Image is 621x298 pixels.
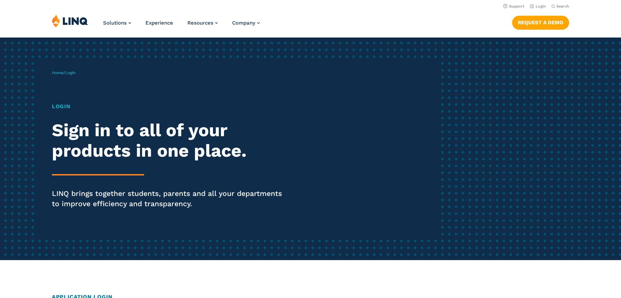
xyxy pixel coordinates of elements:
a: Company [232,20,260,26]
h1: Login [52,102,291,111]
span: / [52,70,75,75]
nav: Primary Navigation [103,14,260,37]
a: Resources [187,20,218,26]
h2: Sign in to all of your products in one place. [52,120,291,161]
span: Solutions [103,20,127,26]
a: Login [530,4,546,9]
span: Resources [187,20,213,26]
nav: Button Navigation [512,14,569,29]
span: Company [232,20,255,26]
a: Support [503,4,524,9]
button: Open Search Bar [551,4,569,9]
a: Home [52,70,63,75]
span: Search [556,4,569,9]
p: LINQ brings together students, parents and all your departments to improve efficiency and transpa... [52,188,291,209]
a: Experience [145,20,173,26]
a: Solutions [103,20,131,26]
a: Request a Demo [512,16,569,29]
span: Login [65,70,75,75]
img: LINQ | K‑12 Software [52,14,88,27]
